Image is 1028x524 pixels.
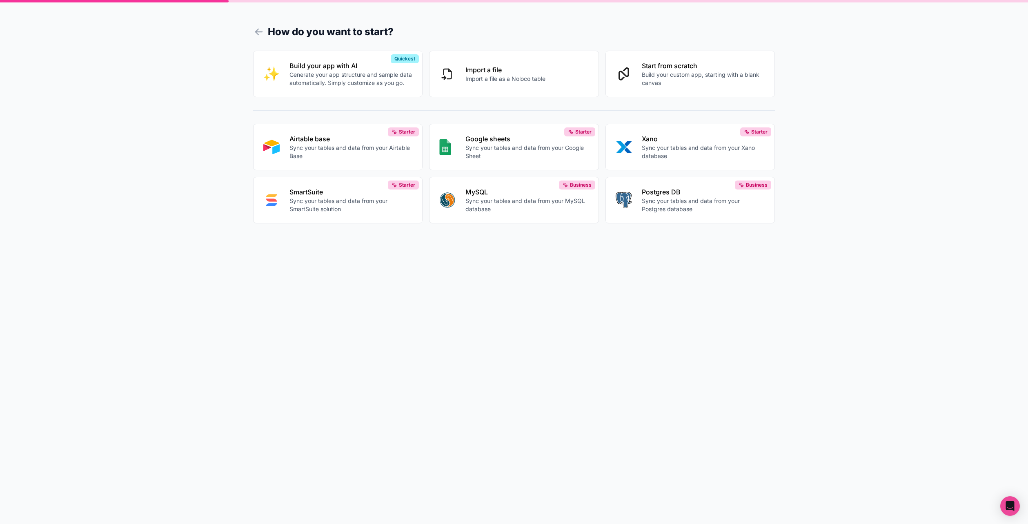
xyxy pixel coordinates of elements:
p: MySQL [465,187,589,197]
button: Start from scratchBuild your custom app, starting with a blank canvas [605,51,775,97]
span: Starter [575,129,592,135]
img: POSTGRES [616,192,632,208]
button: POSTGRESPostgres DBSync your tables and data from your Postgres databaseBusiness [605,177,775,223]
p: Postgres DB [642,187,765,197]
img: XANO [616,139,632,155]
span: Business [746,182,768,188]
button: GOOGLE_SHEETSGoogle sheetsSync your tables and data from your Google SheetStarter [429,124,599,170]
p: Build your app with AI [289,61,413,71]
p: Sync your tables and data from your Postgres database [642,197,765,213]
p: Generate your app structure and sample data automatically. Simply customize as you go. [289,71,413,87]
button: INTERNAL_WITH_AIBuild your app with AIGenerate your app structure and sample data automatically. ... [253,51,423,97]
button: SMART_SUITESmartSuiteSync your tables and data from your SmartSuite solutionStarter [253,177,423,223]
p: Import a file [465,65,545,75]
p: Sync your tables and data from your SmartSuite solution [289,197,413,213]
p: Sync your tables and data from your MySQL database [465,197,589,213]
p: Google sheets [465,134,589,144]
button: MYSQLMySQLSync your tables and data from your MySQL databaseBusiness [429,177,599,223]
span: Starter [399,129,415,135]
img: INTERNAL_WITH_AI [263,66,280,82]
p: Airtable base [289,134,413,144]
button: XANOXanoSync your tables and data from your Xano databaseStarter [605,124,775,170]
img: GOOGLE_SHEETS [439,139,451,155]
p: Import a file as a Noloco table [465,75,545,83]
button: AIRTABLEAirtable baseSync your tables and data from your Airtable BaseStarter [253,124,423,170]
span: Starter [751,129,768,135]
img: MYSQL [439,192,456,208]
p: Sync your tables and data from your Google Sheet [465,144,589,160]
p: Sync your tables and data from your Airtable Base [289,144,413,160]
p: Xano [642,134,765,144]
span: Business [570,182,592,188]
img: AIRTABLE [263,139,280,155]
p: SmartSuite [289,187,413,197]
span: Starter [399,182,415,188]
div: Open Intercom Messenger [1000,496,1020,516]
p: Sync your tables and data from your Xano database [642,144,765,160]
h1: How do you want to start? [253,25,775,39]
p: Start from scratch [642,61,765,71]
img: SMART_SUITE [263,192,280,208]
button: Import a fileImport a file as a Noloco table [429,51,599,97]
p: Build your custom app, starting with a blank canvas [642,71,765,87]
div: Quickest [391,54,419,63]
